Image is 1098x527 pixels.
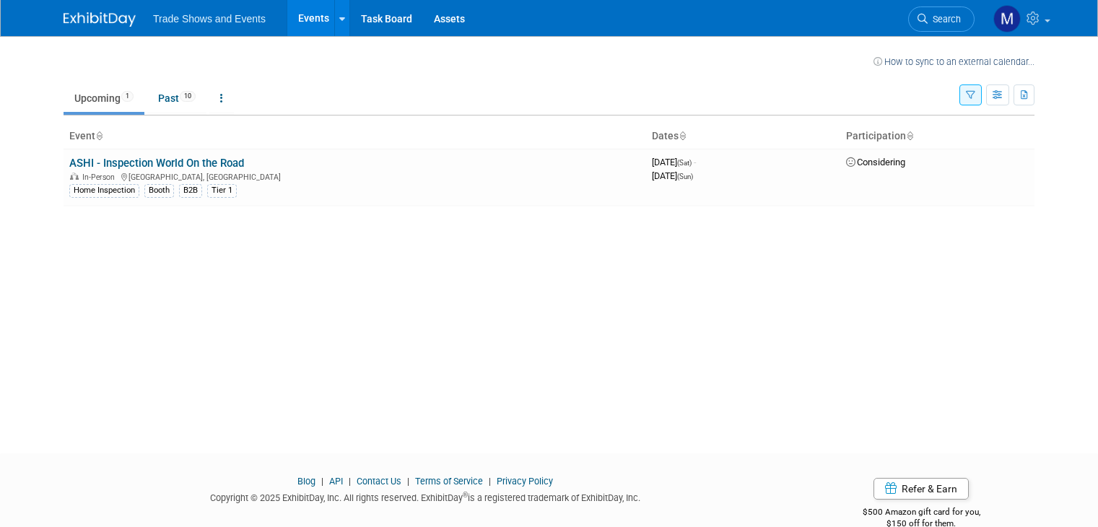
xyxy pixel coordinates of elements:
a: Sort by Participation Type [906,130,913,141]
span: | [345,476,354,487]
a: Refer & Earn [873,478,969,500]
span: Considering [846,157,905,167]
div: Booth [144,184,174,197]
span: | [318,476,327,487]
div: [GEOGRAPHIC_DATA], [GEOGRAPHIC_DATA] [69,170,640,182]
span: Search [928,14,961,25]
span: 1 [121,91,134,102]
a: Sort by Event Name [95,130,103,141]
div: Tier 1 [207,184,237,197]
th: Participation [840,124,1034,149]
div: Home Inspection [69,184,139,197]
th: Dates [646,124,840,149]
img: Michael Cardillo [993,5,1021,32]
span: | [404,476,413,487]
a: Contact Us [357,476,401,487]
a: Terms of Service [415,476,483,487]
span: [DATE] [652,157,696,167]
a: Sort by Start Date [679,130,686,141]
span: Trade Shows and Events [153,13,266,25]
span: 10 [180,91,196,102]
a: Privacy Policy [497,476,553,487]
a: Search [908,6,975,32]
span: In-Person [82,173,119,182]
th: Event [64,124,646,149]
span: (Sun) [677,173,693,180]
span: | [485,476,494,487]
a: ASHI - Inspection World On the Road [69,157,244,170]
a: API [329,476,343,487]
span: [DATE] [652,170,693,181]
a: Upcoming1 [64,84,144,112]
sup: ® [463,491,468,499]
span: - [694,157,696,167]
div: Copyright © 2025 ExhibitDay, Inc. All rights reserved. ExhibitDay is a registered trademark of Ex... [64,488,786,505]
a: Blog [297,476,315,487]
img: ExhibitDay [64,12,136,27]
span: (Sat) [677,159,692,167]
div: B2B [179,184,202,197]
a: How to sync to an external calendar... [873,56,1034,67]
a: Past10 [147,84,206,112]
img: In-Person Event [70,173,79,180]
